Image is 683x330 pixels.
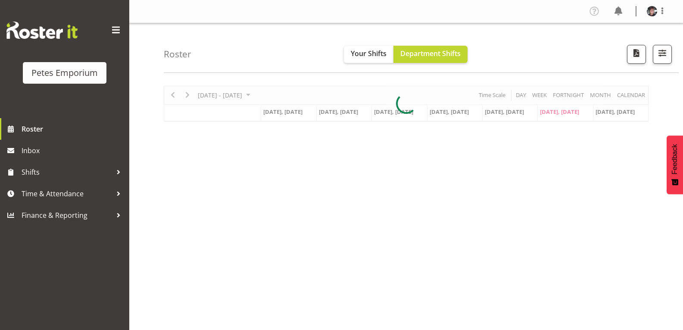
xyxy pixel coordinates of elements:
[667,135,683,194] button: Feedback - Show survey
[6,22,78,39] img: Rosterit website logo
[164,49,191,59] h4: Roster
[647,6,657,16] img: michelle-whaleb4506e5af45ffd00a26cc2b6420a9100.png
[671,144,679,174] span: Feedback
[344,46,393,63] button: Your Shifts
[400,49,461,58] span: Department Shifts
[22,166,112,179] span: Shifts
[31,66,98,79] div: Petes Emporium
[22,144,125,157] span: Inbox
[351,49,387,58] span: Your Shifts
[22,187,112,200] span: Time & Attendance
[627,45,646,64] button: Download a PDF of the roster according to the set date range.
[393,46,468,63] button: Department Shifts
[22,209,112,222] span: Finance & Reporting
[22,123,125,135] span: Roster
[653,45,672,64] button: Filter Shifts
